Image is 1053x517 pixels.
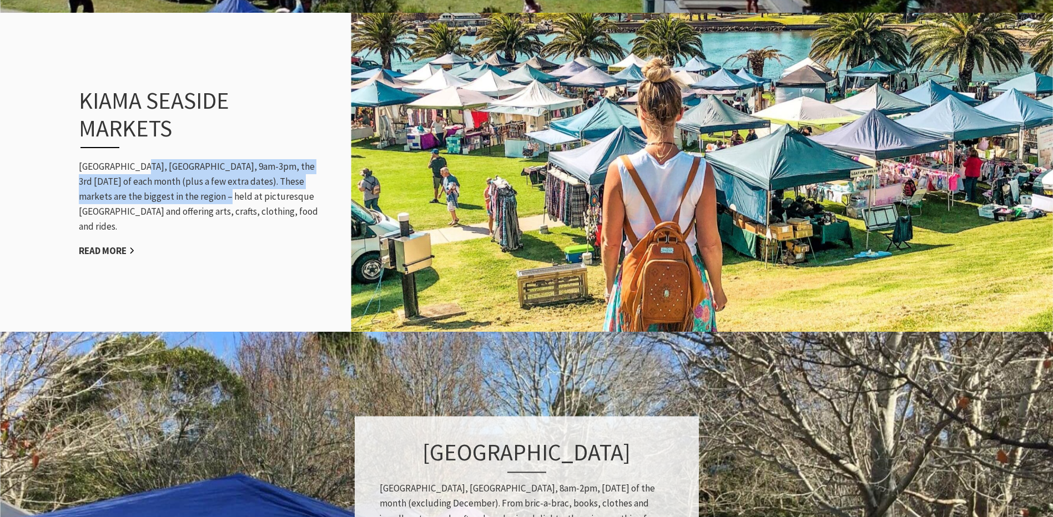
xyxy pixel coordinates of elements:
p: [GEOGRAPHIC_DATA], [GEOGRAPHIC_DATA], 9am-3pm, the 3rd [DATE] of each month (plus a few extra dat... [79,159,323,235]
img: Instagram@Life_on_the_open_road_au_Approved_Image_ [351,12,1053,334]
h3: Kiama Seaside Markets [79,87,299,148]
a: Read More [79,245,135,257]
h3: [GEOGRAPHIC_DATA] [380,438,674,473]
